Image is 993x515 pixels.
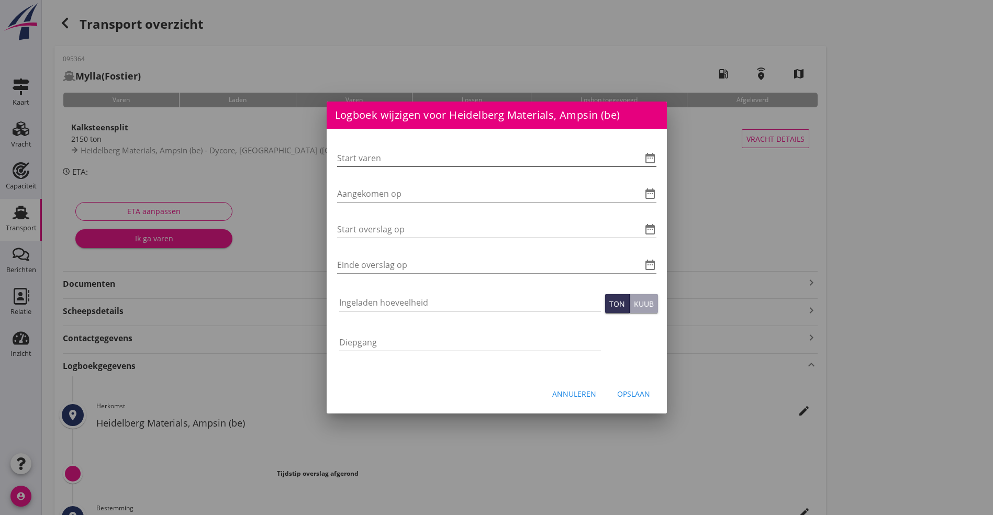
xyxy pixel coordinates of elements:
i: date_range [644,152,656,164]
button: Opslaan [609,384,659,403]
div: Kuub [634,298,654,309]
button: Kuub [630,294,658,313]
input: Start varen [337,150,627,166]
div: Logboek wijzigen voor Heidelberg Materials, Ampsin (be) [327,102,667,129]
button: Annuleren [544,384,605,403]
i: date_range [644,187,656,200]
input: Start overslag op [337,221,627,238]
input: Diepgang [339,334,601,351]
i: date_range [644,223,656,236]
button: Ton [605,294,630,313]
i: date_range [644,259,656,271]
input: Ingeladen hoeveelheid [339,294,601,311]
div: Ton [609,298,625,309]
input: Aangekomen op [337,185,627,202]
div: Annuleren [552,388,596,399]
input: Einde overslag op [337,256,627,273]
div: Opslaan [617,388,650,399]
